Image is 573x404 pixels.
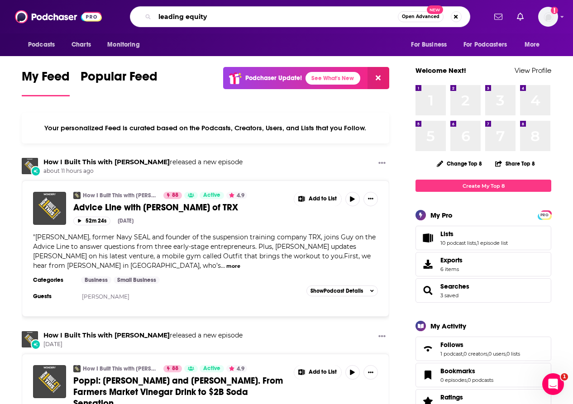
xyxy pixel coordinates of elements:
button: open menu [518,36,551,53]
a: How I Built This with Guy Raz [43,158,170,166]
span: Bookmarks [415,363,551,387]
button: Share Top 8 [495,155,535,172]
span: Logged in as systemsteam [538,7,558,27]
h3: Categories [33,276,74,284]
span: , [476,240,477,246]
button: open menu [458,36,520,53]
a: Show notifications dropdown [513,9,527,24]
iframe: Intercom live chat [542,373,564,395]
a: How I Built This with [PERSON_NAME] [83,365,158,372]
span: My Feed [22,69,70,90]
img: Poppi: Allison and Stephen Ellsworth. From Farmers Market Vinegar Drink to $2B Soda Sensation [33,365,66,398]
span: Follows [415,337,551,361]
a: How I Built This with [PERSON_NAME] [83,192,158,199]
button: more [226,262,240,270]
div: Your personalized Feed is curated based on the Podcasts, Creators, Users, and Lists that you Follow. [22,113,389,143]
a: Charts [66,36,96,53]
span: Bookmarks [440,367,475,375]
img: How I Built This with Guy Raz [22,331,38,347]
img: How I Built This with Guy Raz [73,365,81,372]
button: Show More Button [294,365,341,380]
a: [PERSON_NAME] [82,293,129,300]
a: Small Business [114,276,160,284]
a: Popular Feed [81,69,158,96]
a: View Profile [515,66,551,75]
a: 88 [163,192,182,199]
a: 1 podcast [440,351,463,357]
button: 4.9 [226,192,247,199]
h3: released a new episode [43,158,243,166]
span: [DATE] [43,341,243,348]
a: 0 creators [463,351,487,357]
a: PRO [539,211,550,218]
span: 1 [561,373,568,380]
button: Show profile menu [538,7,558,27]
span: New [427,5,443,14]
span: Lists [415,226,551,250]
button: Show More Button [375,331,389,342]
a: Bookmarks [440,367,493,375]
button: ShowPodcast Details [306,285,378,296]
span: Searches [415,278,551,303]
a: 1 episode list [477,240,508,246]
a: Business [81,276,111,284]
button: Show More Button [294,192,341,206]
button: Change Top 8 [431,158,487,169]
span: " [33,233,376,270]
input: Search podcasts, credits, & more... [155,10,398,24]
button: open menu [101,36,151,53]
a: 88 [163,365,182,372]
span: [PERSON_NAME], former Navy SEAL and founder of the suspension training company TRX, joins Guy on ... [33,233,376,270]
a: Ratings [440,393,493,401]
span: Podcasts [28,38,55,51]
a: Welcome Next! [415,66,466,75]
span: For Business [411,38,447,51]
img: Podchaser - Follow, Share and Rate Podcasts [15,8,102,25]
h3: released a new episode [43,331,243,340]
span: Ratings [440,393,463,401]
div: My Pro [430,211,453,219]
span: Lists [440,230,454,238]
span: Follows [440,341,463,349]
span: Exports [440,256,463,264]
span: Active [203,191,220,200]
div: Search podcasts, credits, & more... [130,6,470,27]
span: Add to List [309,369,337,375]
span: 88 [172,191,178,200]
button: Show More Button [363,365,378,380]
p: Podchaser Update! [245,74,302,82]
button: open menu [22,36,67,53]
a: Show notifications dropdown [491,9,506,24]
span: Open Advanced [402,14,439,19]
a: My Feed [22,69,70,96]
div: My Activity [430,322,466,330]
a: 0 lists [506,351,520,357]
button: open menu [405,36,458,53]
span: More [525,38,540,51]
a: Follows [440,341,520,349]
a: 3 saved [440,292,458,299]
a: Exports [415,252,551,276]
a: Lists [419,232,437,244]
span: 88 [172,364,178,373]
div: [DATE] [118,218,134,224]
div: New Episode [31,166,41,176]
a: Active [200,365,224,372]
span: about 11 hours ago [43,167,243,175]
span: Charts [72,38,91,51]
a: Bookmarks [419,369,437,381]
img: How I Built This with Guy Raz [73,192,81,199]
a: 0 podcasts [468,377,493,383]
img: How I Built This with Guy Raz [22,158,38,174]
span: Show Podcast Details [310,288,363,294]
div: New Episode [31,339,41,349]
span: Add to List [309,195,337,202]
